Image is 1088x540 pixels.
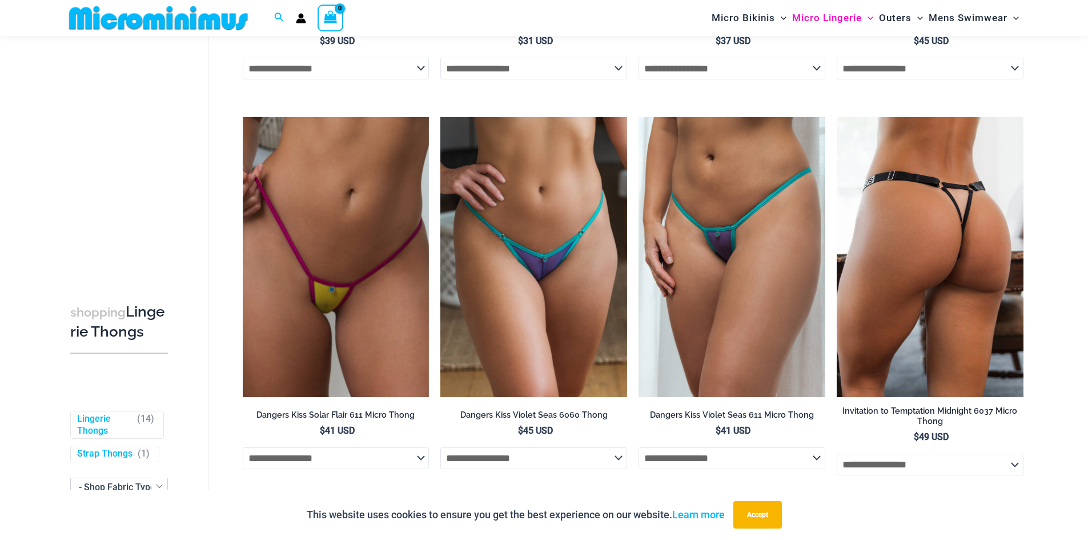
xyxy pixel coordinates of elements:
[733,501,782,529] button: Accept
[837,117,1023,397] img: Invitation to Temptation Midnight Thong 1954 02
[792,3,862,33] span: Micro Lingerie
[70,38,173,267] iframe: TrustedSite Certified
[274,11,284,25] a: Search icon link
[77,413,132,437] a: Lingerie Thongs
[307,506,725,523] p: This website uses cookies to ensure you get the best experience on our website.
[716,425,721,436] span: $
[639,117,825,397] a: Dangers Kiss Violet Seas 611 Micro 01Dangers Kiss Violet Seas 1060 Bra 611 Micro 05Dangers Kiss V...
[140,413,151,424] span: 14
[716,425,750,436] bdi: 41 USD
[320,425,325,436] span: $
[320,425,355,436] bdi: 41 USD
[440,410,627,425] a: Dangers Kiss Violet Seas 6060 Thong
[914,431,949,442] bdi: 49 USD
[137,413,154,437] span: ( )
[243,410,429,425] a: Dangers Kiss Solar Flair 611 Micro Thong
[141,449,146,459] span: 1
[1007,3,1019,33] span: Menu Toggle
[320,35,355,46] bdi: 39 USD
[77,449,133,461] a: Strap Thongs
[914,431,919,442] span: $
[837,406,1023,427] h2: Invitation to Temptation Midnight 6037 Micro Thong
[716,35,721,46] span: $
[876,3,926,33] a: OutersMenu ToggleMenu Toggle
[518,35,553,46] bdi: 31 USD
[70,478,168,497] span: - Shop Fabric Type
[929,3,1007,33] span: Mens Swimwear
[837,117,1023,397] a: Invitation to Temptation Midnight Thong 1954 01Invitation to Temptation Midnight Thong 1954 02Inv...
[837,406,1023,431] a: Invitation to Temptation Midnight 6037 Micro Thong
[320,35,325,46] span: $
[914,35,919,46] span: $
[243,117,429,397] img: Dangers Kiss Solar Flair 611 Micro 01
[518,35,523,46] span: $
[518,425,523,436] span: $
[70,305,126,319] span: shopping
[243,117,429,397] a: Dangers Kiss Solar Flair 611 Micro 01Dangers Kiss Solar Flair 611 Micro 02Dangers Kiss Solar Flai...
[79,482,155,493] span: - Shop Fabric Type
[318,5,344,31] a: View Shopping Cart, empty
[639,117,825,397] img: Dangers Kiss Violet Seas 611 Micro 01
[243,410,429,421] h2: Dangers Kiss Solar Flair 611 Micro Thong
[440,410,627,421] h2: Dangers Kiss Violet Seas 6060 Thong
[789,3,876,33] a: Micro LingerieMenu ToggleMenu Toggle
[440,117,627,397] a: Dangers Kiss Violet Seas 6060 Thong 01Dangers Kiss Violet Seas 6060 Thong 02Dangers Kiss Violet S...
[296,13,306,23] a: Account icon link
[71,478,167,496] span: - Shop Fabric Type
[926,3,1022,33] a: Mens SwimwearMenu ToggleMenu Toggle
[716,35,750,46] bdi: 37 USD
[639,410,825,425] a: Dangers Kiss Violet Seas 611 Micro Thong
[709,3,789,33] a: Micro BikinisMenu ToggleMenu Toggle
[707,2,1024,34] nav: Site Navigation
[138,449,150,461] span: ( )
[914,35,949,46] bdi: 45 USD
[65,5,252,31] img: MM SHOP LOGO FLAT
[518,425,553,436] bdi: 45 USD
[775,3,786,33] span: Menu Toggle
[672,509,725,521] a: Learn more
[70,302,168,342] h3: Lingerie Thongs
[440,117,627,397] img: Dangers Kiss Violet Seas 6060 Thong 01
[712,3,775,33] span: Micro Bikinis
[912,3,923,33] span: Menu Toggle
[639,410,825,421] h2: Dangers Kiss Violet Seas 611 Micro Thong
[862,3,873,33] span: Menu Toggle
[879,3,912,33] span: Outers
